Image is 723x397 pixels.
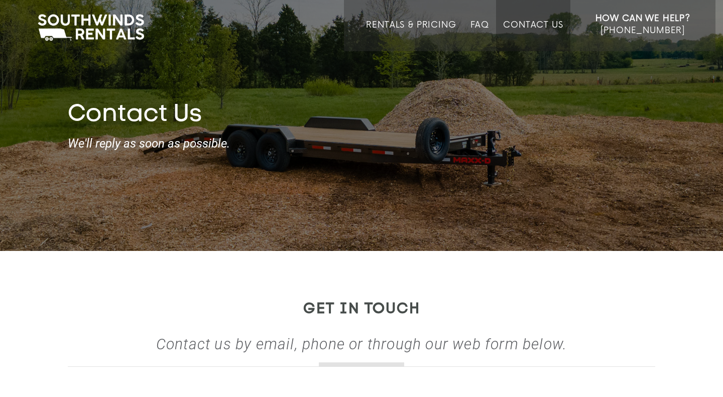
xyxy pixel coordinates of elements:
span: [PHONE_NUMBER] [600,26,685,36]
a: Rentals & Pricing [366,20,456,51]
strong: We'll reply as soon as possible. [68,137,655,150]
h2: get in touch [68,301,655,318]
strong: How Can We Help? [595,14,690,24]
h1: Contact Us [68,101,655,130]
a: How Can We Help? [PHONE_NUMBER] [595,13,690,44]
strong: Contact us by email, phone or through our web form below. [156,335,567,353]
img: Southwinds Rentals Logo [33,12,149,43]
a: FAQ [470,20,490,51]
a: Contact Us [503,20,563,51]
